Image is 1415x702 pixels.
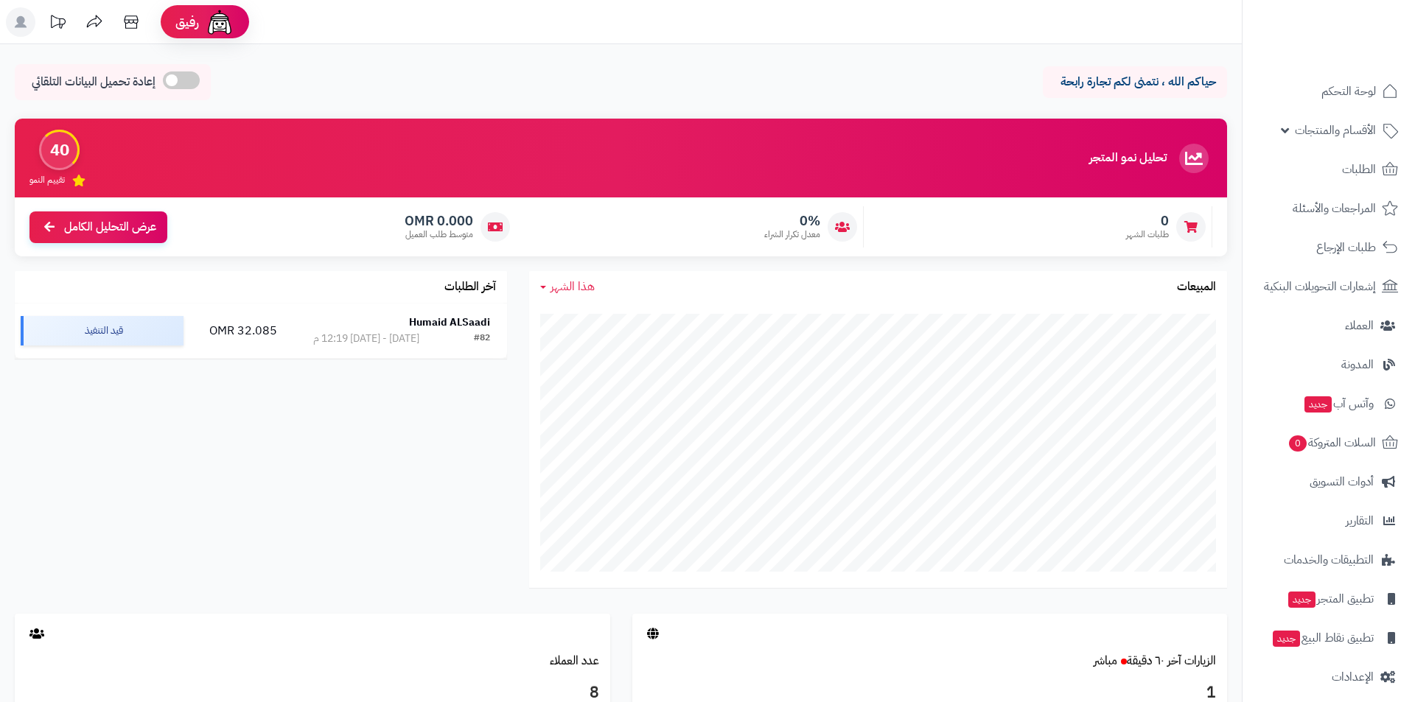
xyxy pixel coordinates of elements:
[1177,281,1216,294] h3: المبيعات
[1251,464,1406,499] a: أدوات التسويق
[1251,659,1406,695] a: الإعدادات
[474,331,490,346] div: #82
[1304,396,1332,413] span: جديد
[405,213,473,229] span: 0.000 OMR
[1094,652,1216,670] a: الزيارات آخر ٦٠ دقيقةمباشر
[1303,393,1374,414] span: وآتس آب
[1251,503,1406,538] a: التقارير
[764,228,820,241] span: معدل تكرار الشراء
[1251,620,1406,656] a: تطبيق نقاط البيعجديد
[1345,315,1374,336] span: العملاء
[1251,347,1406,382] a: المدونة
[540,278,595,295] a: هذا الشهر
[1251,542,1406,578] a: التطبيقات والخدمات
[1089,152,1167,165] h3: تحليل نمو المتجر
[1251,425,1406,460] a: السلات المتروكة0
[1251,230,1406,265] a: طلبات الإرجاع
[175,13,199,31] span: رفيق
[409,315,490,330] strong: Humaid ALSaadi
[1332,667,1374,687] span: الإعدادات
[1264,276,1376,297] span: إشعارات التحويلات البنكية
[1289,435,1307,452] span: 0
[21,316,184,345] div: قيد التنفيذ
[550,652,599,670] a: عدد العملاء
[1316,237,1376,258] span: طلبات الإرجاع
[1342,159,1376,180] span: الطلبات
[1126,228,1169,241] span: طلبات الشهر
[32,74,156,91] span: إعادة تحميل البيانات التلقائي
[551,278,595,295] span: هذا الشهر
[1288,432,1376,453] span: السلات المتروكة
[1295,120,1376,141] span: الأقسام والمنتجات
[1251,74,1406,109] a: لوحة التحكم
[1287,589,1374,609] span: تطبيق المتجر
[1341,354,1374,375] span: المدونة
[1271,628,1374,648] span: تطبيق نقاط البيع
[29,211,167,243] a: عرض التحليل الكامل
[1251,191,1406,226] a: المراجعات والأسئلة
[1251,152,1406,187] a: الطلبات
[1346,510,1374,531] span: التقارير
[39,7,76,41] a: تحديثات المنصة
[405,228,473,241] span: متوسط طلب العميل
[1251,269,1406,304] a: إشعارات التحويلات البنكية
[1321,81,1376,102] span: لوحة التحكم
[444,281,496,294] h3: آخر الطلبات
[1054,74,1216,91] p: حياكم الله ، نتمنى لكم تجارة رابحة
[64,219,156,236] span: عرض التحليل الكامل
[1251,581,1406,617] a: تطبيق المتجرجديد
[1310,471,1374,492] span: أدوات التسويق
[1094,652,1117,670] small: مباشر
[1251,308,1406,343] a: العملاء
[1284,550,1374,570] span: التطبيقات والخدمات
[1251,386,1406,421] a: وآتس آبجديد
[1288,592,1316,608] span: جديد
[1315,40,1401,71] img: logo-2.png
[1126,213,1169,229] span: 0
[205,7,234,37] img: ai-face.png
[313,331,419,346] div: [DATE] - [DATE] 12:19 م
[29,174,65,186] span: تقييم النمو
[1273,631,1300,647] span: جديد
[1293,198,1376,219] span: المراجعات والأسئلة
[764,213,820,229] span: 0%
[189,303,296,358] td: 32.085 OMR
